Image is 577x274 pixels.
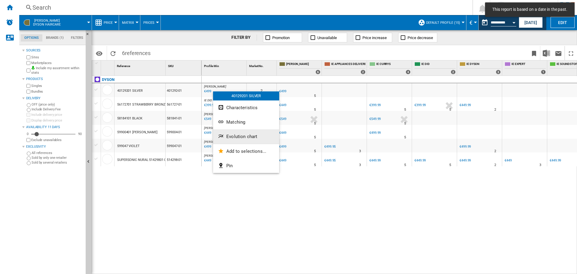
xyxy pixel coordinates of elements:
[213,91,279,100] div: 40129201 SILVER
[226,149,266,154] span: Add to selections...
[213,159,279,173] button: Pin...
[213,129,279,144] button: Evolution chart
[226,105,258,110] span: Characteristics
[226,134,257,139] span: Evolution chart
[213,115,279,129] button: Matching
[490,7,569,13] span: This report is based on a date in the past.
[226,163,233,168] span: Pin
[213,100,279,115] button: Characteristics
[213,144,279,159] button: Add to selections...
[226,119,245,125] span: Matching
